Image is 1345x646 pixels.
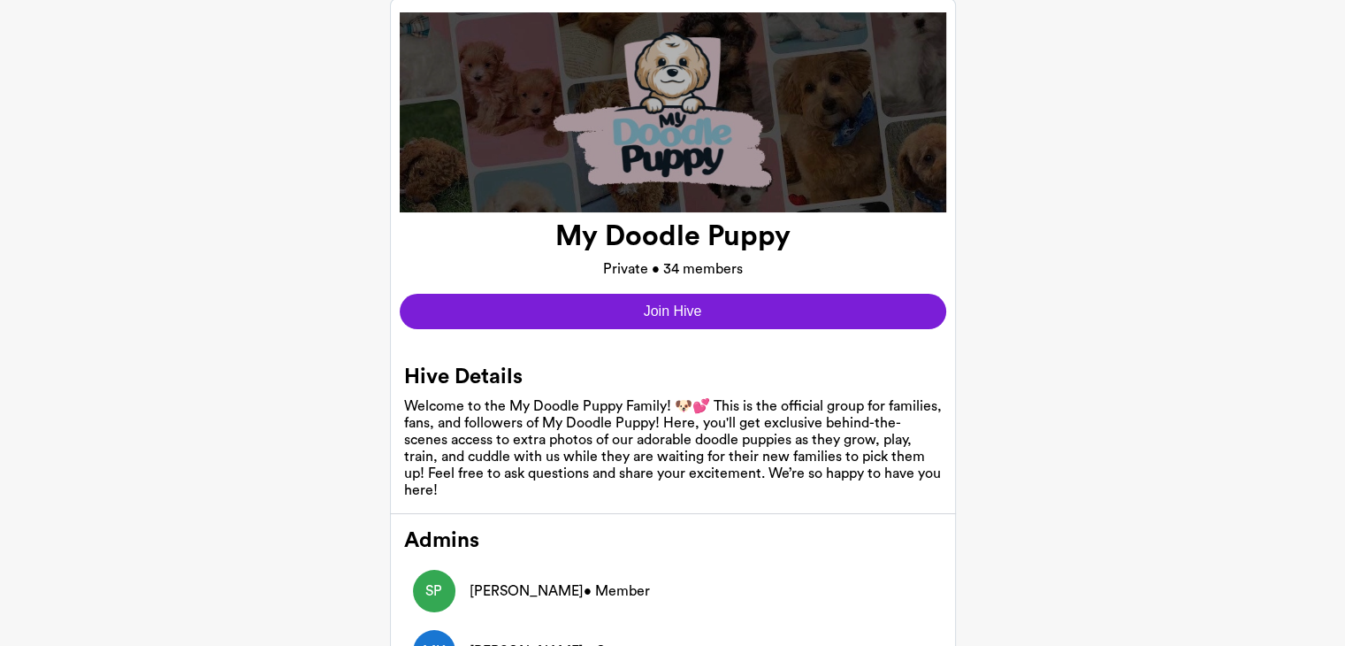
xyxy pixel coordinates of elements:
[470,581,650,602] p: Skye Parker
[555,219,791,253] h1: My Doodle Puppy
[404,561,942,621] a: SP[PERSON_NAME]• Member
[404,397,942,499] div: Welcome to the My Doodle Puppy Family! 🐶💕 This is the official group for families, fans, and foll...
[425,581,442,602] p: SP
[404,365,942,390] h2: Hive Details
[584,584,650,598] span: • Member
[400,294,946,329] button: Join Hive
[404,528,942,554] h2: Admins
[603,258,743,280] p: Private • 34 members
